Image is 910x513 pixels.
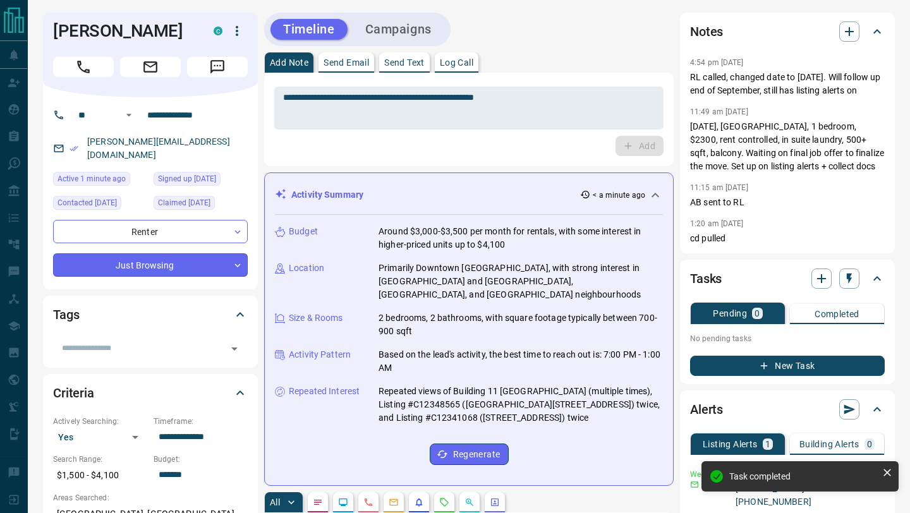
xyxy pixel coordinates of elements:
p: 1:20 am [DATE] [690,219,744,228]
p: Weekly [690,469,715,480]
span: Email [120,57,181,77]
p: cd pulled [690,232,885,245]
svg: Notes [313,497,323,507]
p: Send Email [324,58,369,67]
p: Repeated views of Building 11 [GEOGRAPHIC_DATA] (multiple times), Listing #C12348565 ([GEOGRAPHIC... [379,385,663,425]
div: Notes [690,16,885,47]
span: Claimed [DATE] [158,196,210,209]
div: Task completed [729,471,877,481]
svg: Opportunities [464,497,475,507]
p: Budget: [154,454,248,465]
p: All [270,498,280,507]
div: Tags [53,299,248,330]
p: Completed [815,310,859,318]
h2: Tasks [690,269,722,289]
div: Activity Summary< a minute ago [275,183,663,207]
span: Call [53,57,114,77]
span: Signed up [DATE] [158,172,216,185]
p: Areas Searched: [53,492,248,504]
button: Open [226,340,243,358]
p: Activity Summary [291,188,363,202]
p: Activity Pattern [289,348,351,361]
svg: Emails [389,497,399,507]
div: Sun Sep 14 2025 [53,172,147,190]
span: Active 1 minute ago [58,172,126,185]
p: Search Range: [53,454,147,465]
svg: Calls [363,497,373,507]
p: Building Alerts [799,440,859,449]
div: Yes [53,427,147,447]
svg: Requests [439,497,449,507]
p: Timeframe: [154,416,248,427]
button: Campaigns [353,19,444,40]
div: Alerts [690,394,885,425]
h2: Notes [690,21,723,42]
div: Tue Aug 05 2025 [154,196,248,214]
p: Around $3,000-$3,500 per month for rentals, with some interest in higher-priced units up to $4,100 [379,225,663,251]
button: Timeline [270,19,348,40]
span: Message [187,57,248,77]
h2: Alerts [690,399,723,419]
p: Repeated Interest [289,385,360,398]
svg: Listing Alerts [414,497,424,507]
button: Regenerate [430,444,509,465]
a: [PERSON_NAME][EMAIL_ADDRESS][DOMAIN_NAME] [87,136,230,160]
p: 11:15 am [DATE] [690,183,748,192]
div: Just Browsing [53,253,248,277]
p: Based on the lead's activity, the best time to reach out is: 7:00 PM - 1:00 AM [379,348,663,375]
p: 2 bedrooms, 2 bathrooms, with square footage typically between 700-900 sqft [379,311,663,338]
button: New Task [690,356,885,376]
div: Tasks [690,263,885,294]
p: Pending [713,309,747,318]
p: No pending tasks [690,329,885,348]
svg: Lead Browsing Activity [338,497,348,507]
button: Open [121,107,136,123]
h2: Criteria [53,383,94,403]
div: condos.ca [214,27,222,35]
svg: Email Verified [70,144,78,153]
div: Tue Aug 05 2025 [53,196,147,214]
p: Log Call [440,58,473,67]
div: Renter [53,220,248,243]
div: Mon Aug 04 2025 [154,172,248,190]
p: [DATE], [GEOGRAPHIC_DATA], 1 bedroom, $2300, rent controlled, in suite laundry, 500+ sqft, balcon... [690,120,885,173]
p: 4:54 pm [DATE] [690,58,744,67]
p: Location [289,262,324,275]
p: Add Note [270,58,308,67]
svg: Agent Actions [490,497,500,507]
p: RL called, changed date to [DATE]. Will follow up end of September, still has listing alerts on [690,71,885,97]
p: Send Text [384,58,425,67]
p: Listing Alerts [703,440,758,449]
h2: Tags [53,305,79,325]
p: 1 [765,440,770,449]
svg: Email [690,480,699,489]
p: Size & Rooms [289,311,343,325]
p: AB sent to RL [690,196,885,209]
p: $1,500 - $4,100 [53,465,147,486]
span: Contacted [DATE] [58,196,117,209]
h1: [PERSON_NAME] [53,21,195,41]
p: Budget [289,225,318,238]
p: 11:49 am [DATE] [690,107,748,116]
div: Criteria [53,378,248,408]
p: 0 [867,440,872,449]
p: 0 [755,309,760,318]
p: < a minute ago [593,190,645,201]
p: Actively Searching: [53,416,147,427]
p: Primarily Downtown [GEOGRAPHIC_DATA], with strong interest in [GEOGRAPHIC_DATA] and [GEOGRAPHIC_D... [379,262,663,301]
